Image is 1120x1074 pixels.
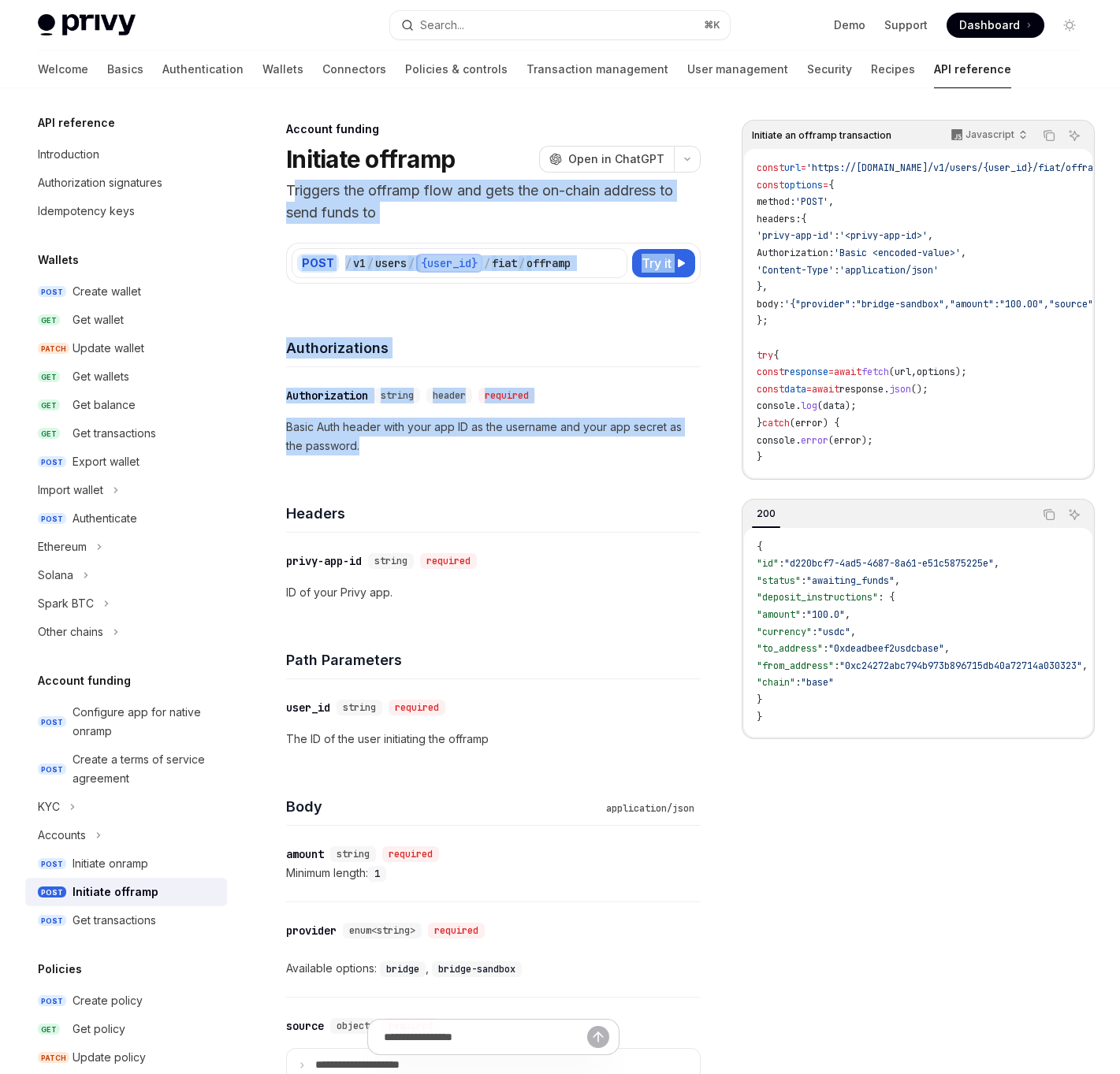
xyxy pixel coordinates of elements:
[817,399,823,412] span: (
[642,254,672,273] span: Try it
[752,129,891,142] span: Initiate an offramp transaction
[25,476,227,504] button: Import wallet
[286,337,701,359] h4: Authorizations
[38,371,60,383] span: GET
[828,195,834,208] span: ,
[162,50,244,88] a: Authentication
[38,173,162,192] div: Authorization signatures
[390,11,730,39] button: Search...⌘K
[297,254,339,273] div: POST
[368,866,386,882] code: 1
[286,583,701,602] p: ID of your Privy app.
[286,700,330,715] div: user_id
[38,456,66,468] span: POST
[861,366,889,378] span: fetch
[801,162,806,174] span: =
[795,434,801,447] span: .
[107,50,143,88] a: Basics
[286,959,701,978] div: Available options:
[884,17,928,33] a: Support
[801,574,806,587] span: :
[823,417,839,429] span: ) {
[73,452,140,471] div: Export wallet
[433,389,466,402] span: header
[845,608,850,621] span: ,
[828,179,834,191] span: {
[286,730,701,749] p: The ID of the user initiating the offramp
[757,366,784,378] span: const
[801,676,834,689] span: "base"
[519,255,525,271] div: /
[38,399,60,411] span: GET
[384,1020,587,1054] input: Ask a question...
[806,608,845,621] span: "100.0"
[812,383,839,396] span: await
[839,660,1082,672] span: "0xc24272abc794b973b896715db40a72714a030323"
[955,366,966,378] span: );
[757,693,762,706] span: }
[911,383,928,396] span: ();
[757,349,773,362] span: try
[381,389,414,402] span: string
[73,883,158,901] div: Initiate offramp
[795,399,801,412] span: .
[38,343,69,355] span: PATCH
[484,255,490,271] div: /
[806,574,895,587] span: "awaiting_funds"
[928,229,933,242] span: ,
[845,399,856,412] span: );
[752,504,780,523] div: 200
[25,140,227,169] a: Introduction
[762,417,790,429] span: catch
[828,434,834,447] span: (
[911,366,917,378] span: ,
[806,162,1110,174] span: 'https://[DOMAIN_NAME]/v1/users/{user_id}/fiat/offramp'
[757,179,784,191] span: const
[757,676,795,689] span: "chain"
[38,202,135,221] div: Idempotency keys
[757,281,768,293] span: },
[757,195,795,208] span: method:
[539,146,674,173] button: Open in ChatGPT
[1064,504,1085,525] button: Ask AI
[943,122,1034,149] button: Javascript
[25,561,227,589] button: Solana
[408,255,415,271] div: /
[889,383,911,396] span: json
[807,50,852,88] a: Security
[878,591,895,604] span: : {
[801,434,828,447] span: error
[1039,125,1059,146] button: Copy the contents from the code block
[834,660,839,672] span: :
[25,987,227,1015] a: POSTCreate policy
[1057,13,1082,38] button: Toggle dark mode
[1039,504,1059,525] button: Copy the contents from the code block
[784,162,801,174] span: url
[420,553,477,569] div: required
[286,923,337,938] div: provider
[25,849,227,878] a: POSTInitiate onramp
[889,366,895,378] span: (
[784,366,828,378] span: response
[25,821,227,849] button: Accounts
[73,703,218,741] div: Configure app for native onramp
[73,1020,125,1039] div: Get policy
[834,229,839,242] span: :
[784,383,806,396] span: data
[757,574,801,587] span: "status"
[757,264,834,277] span: 'Content-Type'
[374,555,407,567] span: string
[73,1048,146,1067] div: Update policy
[757,298,784,310] span: body:
[757,213,801,225] span: headers:
[38,251,79,269] h5: Wallets
[25,504,227,533] a: POSTAuthenticate
[286,388,368,403] div: Authorization
[25,419,227,448] a: GETGet transactions
[757,383,784,396] span: const
[286,418,701,455] p: Basic Auth header with your app ID as the username and your app secret as the password.
[38,671,131,690] h5: Account funding
[38,764,66,775] span: POST
[801,608,806,621] span: :
[757,162,784,174] span: const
